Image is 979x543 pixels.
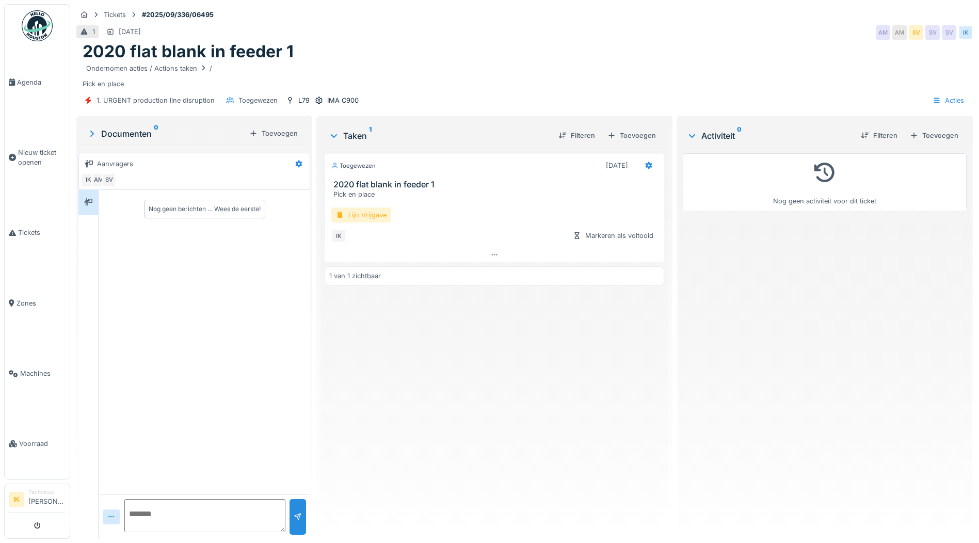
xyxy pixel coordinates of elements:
[5,339,70,409] a: Machines
[5,268,70,338] a: Zones
[91,173,106,187] div: AM
[97,95,215,105] div: 1. URGENT production line disruption
[83,62,967,89] div: Pick en place
[86,63,212,73] div: Ondernomen acties / Actions taken /
[329,130,550,142] div: Taken
[689,158,960,206] div: Nog geen activiteit voor dit ticket
[331,207,391,222] div: Lijn Vrijgave
[687,130,853,142] div: Activiteit
[9,488,66,513] a: IK Technicus[PERSON_NAME]
[19,439,66,449] span: Voorraad
[119,27,141,37] div: [DATE]
[245,126,302,140] div: Toevoegen
[5,198,70,268] a: Tickets
[298,95,310,105] div: L79
[9,492,24,507] li: IK
[104,10,126,20] div: Tickets
[892,25,907,40] div: AM
[327,95,359,105] div: IMA C900
[876,25,890,40] div: AM
[5,409,70,479] a: Voorraad
[928,93,969,108] div: Acties
[18,228,66,237] span: Tickets
[331,162,376,170] div: Toegewezen
[333,180,660,189] h3: 2020 flat blank in feeder 1
[369,130,372,142] sup: 1
[906,129,962,142] div: Toevoegen
[329,271,381,281] div: 1 van 1 zichtbaar
[958,25,973,40] div: IK
[154,127,158,140] sup: 0
[569,229,657,243] div: Markeren als voltooid
[138,10,218,20] strong: #2025/09/336/06495
[97,159,133,169] div: Aanvragers
[22,10,53,41] img: Badge_color-CXgf-gQk.svg
[28,488,66,496] div: Technicus
[606,161,628,170] div: [DATE]
[17,77,66,87] span: Agenda
[28,488,66,510] li: [PERSON_NAME]
[331,229,346,243] div: IK
[554,129,599,142] div: Filteren
[17,298,66,308] span: Zones
[925,25,940,40] div: SV
[18,148,66,167] span: Nieuw ticket openen
[92,27,95,37] div: 1
[857,129,902,142] div: Filteren
[81,173,95,187] div: IK
[102,173,116,187] div: SV
[5,117,70,198] a: Nieuw ticket openen
[87,127,245,140] div: Documenten
[909,25,923,40] div: SV
[603,129,660,142] div: Toevoegen
[942,25,956,40] div: SV
[333,189,660,199] div: Pick en place
[238,95,278,105] div: Toegewezen
[737,130,742,142] sup: 0
[149,204,261,214] div: Nog geen berichten … Wees de eerste!
[83,42,294,61] h1: 2020 flat blank in feeder 1
[5,47,70,117] a: Agenda
[20,369,66,378] span: Machines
